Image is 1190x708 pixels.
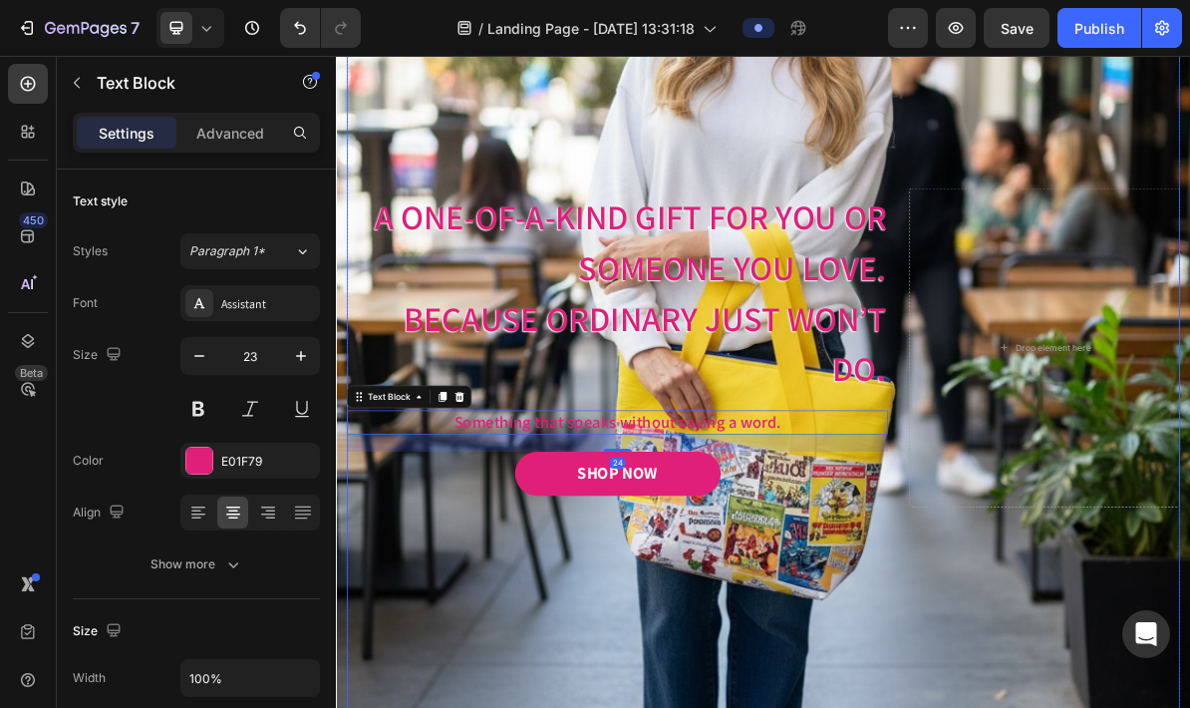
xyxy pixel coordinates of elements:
div: Align [73,500,129,527]
p: Something that speaks without saying a word. [17,499,770,529]
div: Width [73,669,106,687]
div: Publish [1074,18,1124,39]
div: Drop element here [951,401,1056,417]
div: Beta [15,365,48,381]
div: Styles [73,242,108,260]
button: Show more [73,546,320,582]
div: Color [73,452,104,470]
div: Open Intercom Messenger [1122,610,1170,658]
div: Text style [73,192,128,210]
div: Undo/Redo [280,8,361,48]
p: 7 [131,16,140,40]
span: Landing Page - [DATE] 13:31:18 [487,18,695,39]
iframe: Design area [336,56,1190,708]
div: Show more [150,554,243,574]
div: Size [73,618,126,645]
button: 7 [8,8,149,48]
div: Size [73,342,126,369]
div: SHOP NOW [338,570,450,600]
div: Assistant [221,295,315,313]
p: Text Block [97,71,266,95]
div: Text Block [40,469,108,487]
button: Publish [1057,8,1141,48]
p: Settings [99,123,154,144]
button: Paragraph 1* [180,233,320,269]
span: Save [1001,20,1034,37]
div: 450 [19,212,48,228]
input: Auto [181,660,319,696]
div: E01F79 [221,453,315,471]
span: / [478,18,483,39]
span: Paragraph 1* [189,242,265,260]
p: Advanced [196,123,264,144]
button: Save [984,8,1049,48]
button: SHOP NOW [250,554,538,616]
div: Font [73,294,98,312]
div: 24 [383,562,405,578]
span: . [755,399,770,472]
